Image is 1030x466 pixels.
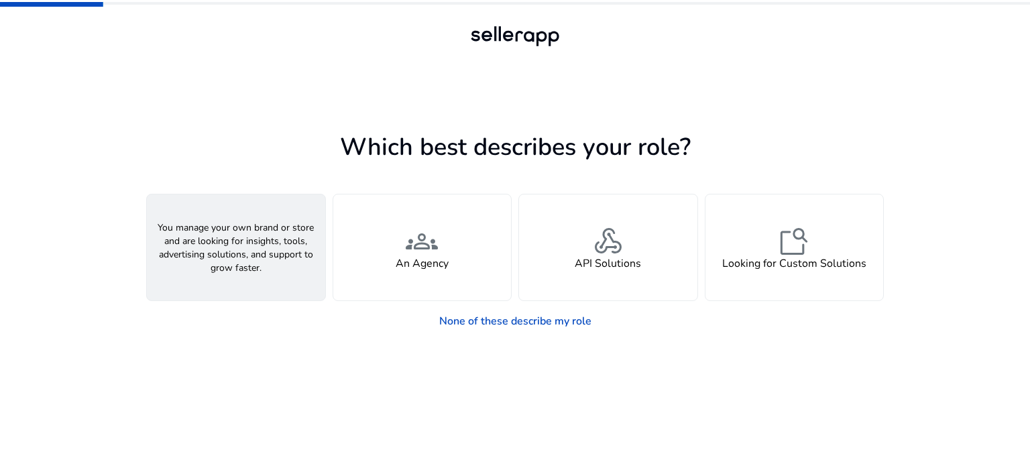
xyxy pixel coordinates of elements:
span: feature_search [778,225,810,257]
span: webhook [592,225,624,257]
h4: Looking for Custom Solutions [722,257,866,270]
button: You manage your own brand or store and are looking for insights, tools, advertising solutions, an... [146,194,326,301]
button: webhookAPI Solutions [518,194,698,301]
a: None of these describe my role [428,308,602,335]
span: groups [406,225,438,257]
button: groupsAn Agency [333,194,512,301]
h1: Which best describes your role? [146,133,884,162]
button: feature_searchLooking for Custom Solutions [705,194,884,301]
h4: API Solutions [575,257,641,270]
h4: An Agency [396,257,449,270]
